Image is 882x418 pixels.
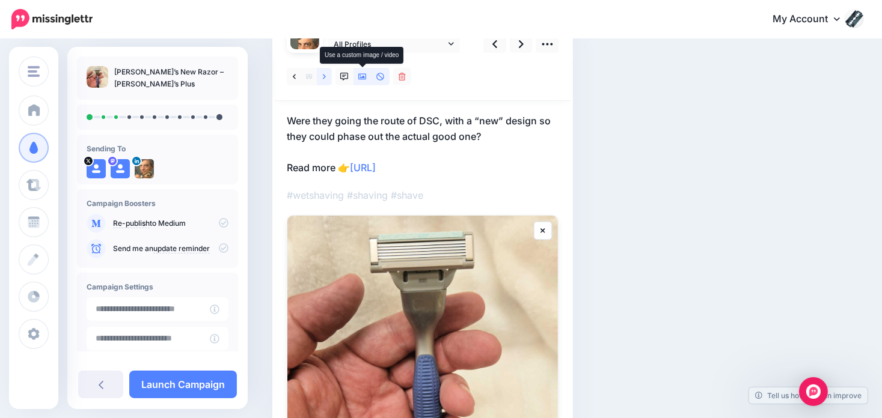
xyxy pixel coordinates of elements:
a: My Account [761,5,864,34]
div: Open Intercom Messenger [799,377,828,406]
img: user_default_image.png [87,159,106,178]
p: #wetshaving #shaving #shave [287,187,559,203]
a: Re-publish [113,219,150,228]
img: cf6a3195f31ea4bf0a10b5c3ce4ef803_thumb.jpg [87,66,108,88]
img: 1517446636934-41678.png [135,159,154,178]
p: [PERSON_NAME]’s New Razor – [PERSON_NAME]’s Plus [114,66,228,90]
img: Missinglettr [11,9,93,29]
p: Send me an [113,243,228,254]
h4: Campaign Settings [87,282,228,291]
span: All Profiles [334,38,446,50]
p: to Medium [113,218,228,229]
a: Tell us how we can improve [749,387,868,404]
a: All Profiles [328,35,460,53]
a: update reminder [153,244,210,253]
img: menu.png [28,66,40,77]
p: Were they going the route of DSC, with a “new” design so they could phase out the actual good one... [287,113,559,175]
h4: Campaign Boosters [87,199,228,208]
a: [URL] [350,162,376,174]
img: user_default_image.png [111,159,130,178]
h4: Sending To [87,144,228,153]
